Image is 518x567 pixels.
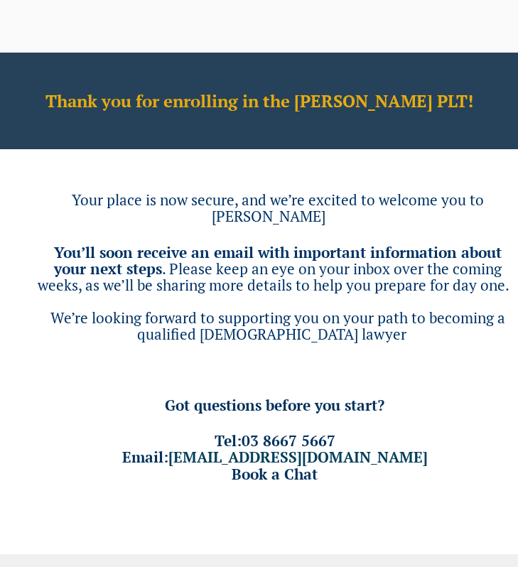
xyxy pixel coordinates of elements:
span: We’re looking forward to supporting you on your path to becoming a qualified [DEMOGRAPHIC_DATA] l... [50,308,505,344]
span: . Please keep an eye on your inbox over the coming weeks, as we’ll be sharing more details to hel... [38,259,509,295]
b: Thank you for enrolling in the [PERSON_NAME] PLT! [45,90,473,112]
b: You’ll soon receive an email with important information about your next steps [54,242,502,279]
span: Got questions before you start? [165,395,384,415]
span: Your place is now secure, and we’re excited to welcome you to [PERSON_NAME] [72,190,484,226]
span: Email: [122,447,428,467]
a: [EMAIL_ADDRESS][DOMAIN_NAME] [168,447,428,467]
span: Tel: [215,431,335,450]
a: 03 8667 5667 [242,431,335,450]
a: Book a Chat [232,464,318,484]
